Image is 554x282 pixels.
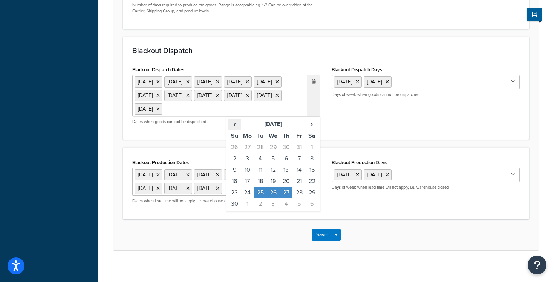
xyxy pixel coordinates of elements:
[241,130,254,142] th: Mo
[292,187,305,198] td: 28
[267,176,280,187] td: 19
[337,171,352,179] span: [DATE]
[254,90,282,101] li: [DATE]
[224,90,252,101] li: [DATE]
[267,130,280,142] th: We
[241,153,254,164] td: 3
[280,153,292,164] td: 6
[254,164,267,176] td: 11
[241,119,305,130] th: [DATE]
[306,176,318,187] td: 22
[194,169,222,180] li: [DATE]
[224,169,252,180] li: [DATE]
[228,187,241,198] td: 23
[312,229,332,241] button: Save
[228,198,241,210] td: 30
[132,160,189,165] label: Blackout Production Dates
[228,164,241,176] td: 9
[280,187,292,198] td: 27
[292,153,305,164] td: 7
[164,90,192,101] li: [DATE]
[194,183,222,194] li: [DATE]
[367,171,382,179] span: [DATE]
[267,198,280,210] td: 3
[267,153,280,164] td: 5
[267,164,280,176] td: 12
[280,142,292,153] td: 30
[164,183,192,194] li: [DATE]
[332,92,520,97] p: Days of week when goods can not be dispatched
[132,2,320,14] p: Number of days required to produce the goods. Range is acceptable eg. 1-2 Can be overridden at th...
[332,185,520,190] p: Days of week when lead time will not apply, i.e. warehouse closed
[332,67,382,72] label: Blackout Dispatch Days
[292,164,305,176] td: 14
[254,130,267,142] th: Tu
[135,76,162,88] li: [DATE]
[194,76,222,88] li: [DATE]
[254,187,267,198] td: 25
[164,169,192,180] li: [DATE]
[280,198,292,210] td: 4
[241,142,254,153] td: 27
[306,119,318,129] span: ›
[267,187,280,198] td: 26
[228,119,240,129] span: ‹
[528,256,546,274] button: Open Resource Center
[267,142,280,153] td: 29
[306,198,318,210] td: 6
[254,198,267,210] td: 2
[241,198,254,210] td: 1
[241,187,254,198] td: 24
[292,198,305,210] td: 5
[254,142,267,153] td: 28
[306,130,318,142] th: Sa
[292,176,305,187] td: 21
[164,76,192,88] li: [DATE]
[306,187,318,198] td: 29
[241,164,254,176] td: 10
[367,78,382,86] span: [DATE]
[135,90,162,101] li: [DATE]
[292,130,305,142] th: Fr
[132,46,520,55] h3: Blackout Dispatch
[132,198,320,204] p: Dates when lead time will not apply, i.e. warehouse closed
[280,130,292,142] th: Th
[228,142,241,153] td: 26
[254,176,267,187] td: 18
[135,183,162,194] li: [DATE]
[194,90,222,101] li: [DATE]
[228,176,241,187] td: 16
[135,103,162,115] li: [DATE]
[228,130,241,142] th: Su
[306,153,318,164] td: 8
[241,176,254,187] td: 17
[280,164,292,176] td: 13
[254,153,267,164] td: 4
[135,169,162,180] li: [DATE]
[254,76,282,88] li: [DATE]
[527,8,542,21] button: Show Help Docs
[337,78,352,86] span: [DATE]
[228,153,241,164] td: 2
[280,176,292,187] td: 20
[306,164,318,176] td: 15
[132,119,320,125] p: Dates when goods can not be dispatched
[332,160,387,165] label: Blackout Production Days
[306,142,318,153] td: 1
[132,67,184,72] label: Blackout Dispatch Dates
[224,76,252,88] li: [DATE]
[292,142,305,153] td: 31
